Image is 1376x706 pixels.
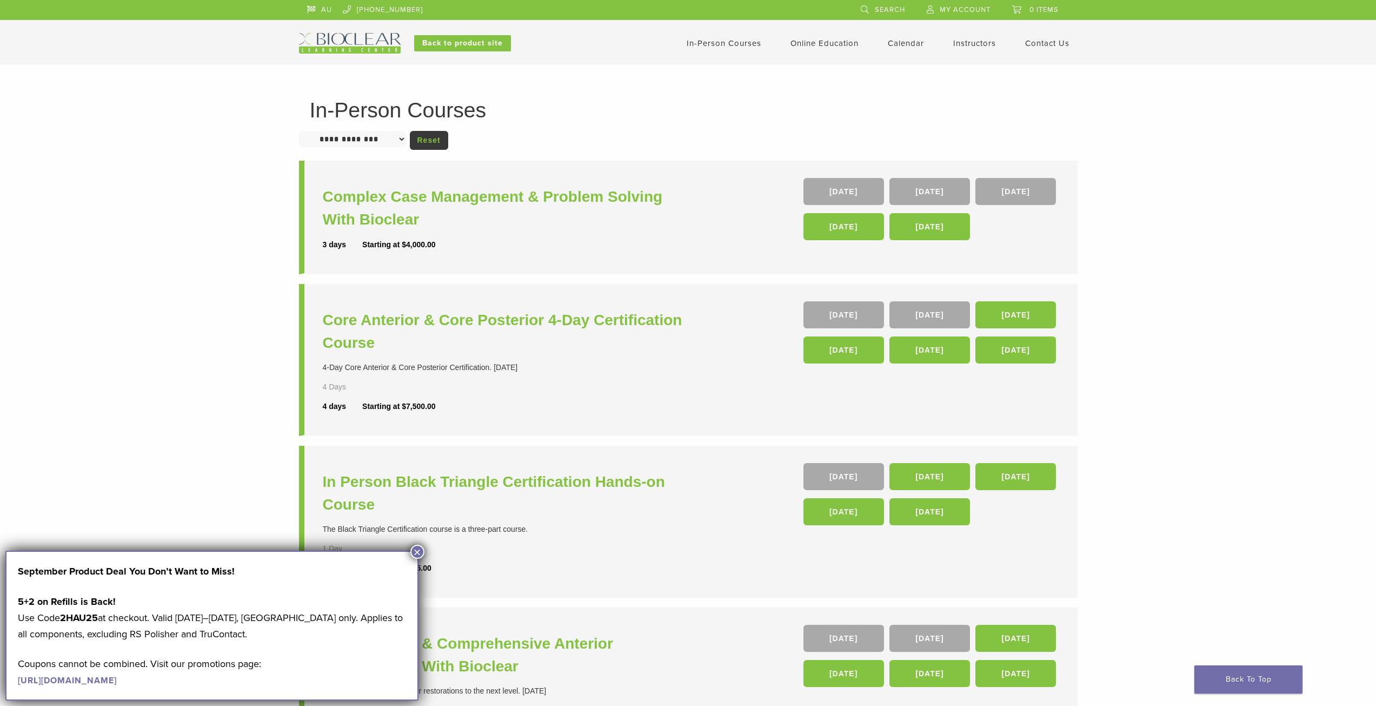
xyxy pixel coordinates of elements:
span: 0 items [1029,5,1059,14]
div: , , , , [803,178,1059,246]
a: Instructors [953,38,996,48]
div: 1 Day [323,543,378,555]
a: [DATE] [889,625,970,652]
a: [DATE] [889,178,970,205]
a: [DATE] [975,178,1056,205]
div: Starting at $2,475.00 [358,563,431,574]
div: Starting at $7,500.00 [362,401,435,412]
a: Online Education [790,38,859,48]
a: Reset [410,131,448,150]
a: In-Person Courses [687,38,761,48]
a: [DATE] [975,660,1056,687]
div: 4-Day Core Anterior & Core Posterior Certification. [DATE] [323,362,691,373]
a: [DATE] [975,625,1056,652]
a: [DATE] [803,178,884,205]
div: , , , , , [803,625,1059,692]
strong: September Product Deal You Don’t Want to Miss! [18,565,235,577]
a: [DATE] [803,213,884,240]
div: , , , , [803,463,1059,531]
a: Calendar [888,38,924,48]
p: Coupons cannot be combined. Visit our promotions page: [18,656,406,688]
a: Contact Us [1025,38,1069,48]
a: [DATE] [803,660,884,687]
a: Back To Top [1194,665,1302,694]
div: 4 Days [323,381,378,393]
a: [DATE] [889,498,970,525]
span: My Account [940,5,991,14]
strong: 2HAU25 [60,612,98,624]
button: Close [410,545,424,559]
a: Smile Design & Comprehensive Anterior Rejuvenation With Bioclear [323,632,691,678]
a: [DATE] [889,213,970,240]
a: [URL][DOMAIN_NAME] [18,675,117,686]
a: Back to product site [414,35,511,51]
a: [DATE] [803,463,884,490]
div: 3 days [323,239,363,250]
div: The Black Triangle Certification course is a three-part course. [323,524,691,535]
a: [DATE] [975,301,1056,328]
a: [DATE] [889,463,970,490]
h1: In-Person Courses [310,100,1067,121]
a: [DATE] [803,625,884,652]
strong: 5+2 on Refills is Back! [18,596,116,608]
a: In Person Black Triangle Certification Hands-on Course [323,471,691,516]
a: [DATE] [889,660,970,687]
div: , , , , , [803,301,1059,369]
a: [DATE] [975,336,1056,364]
div: 4 days [323,401,363,412]
img: Bioclear [299,33,401,54]
a: [DATE] [889,301,970,328]
a: [DATE] [803,301,884,328]
a: [DATE] [975,463,1056,490]
a: [DATE] [889,336,970,364]
p: Use Code at checkout. Valid [DATE]–[DATE], [GEOGRAPHIC_DATA] only. Applies to all components, exc... [18,593,406,642]
a: Complex Case Management & Problem Solving With Bioclear [323,186,691,231]
a: [DATE] [803,336,884,364]
div: Bring your composite anterior restorations to the next level. [DATE] [323,685,691,697]
a: Core Anterior & Core Posterior 4-Day Certification Course [323,309,691,354]
span: Search [875,5,905,14]
div: Starting at $4,000.00 [362,239,435,250]
a: [DATE] [803,498,884,525]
